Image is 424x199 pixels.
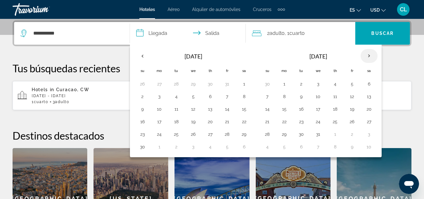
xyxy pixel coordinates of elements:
span: 2 [267,29,285,38]
button: Day 5 [222,142,232,151]
button: Day 1 [154,142,164,151]
button: Day 16 [296,105,306,113]
span: USD [370,8,380,13]
button: Day 4 [205,142,215,151]
button: Day 20 [364,105,374,113]
button: Day 6 [205,92,215,101]
button: Day 4 [330,80,340,88]
button: Day 25 [171,130,181,139]
button: Day 17 [313,105,323,113]
button: Day 23 [296,117,306,126]
button: Day 28 [171,80,181,88]
button: Day 17 [154,117,164,126]
button: Day 30 [205,80,215,88]
span: Hotels in [32,87,54,92]
span: CL [400,6,407,13]
a: Travorium [13,1,75,18]
button: Day 7 [262,92,272,101]
button: Day 5 [347,80,357,88]
button: Day 14 [262,105,272,113]
button: Day 2 [171,142,181,151]
button: Day 1 [330,130,340,139]
button: Day 8 [330,142,340,151]
button: Day 13 [364,92,374,101]
button: Change language [350,5,361,14]
button: Day 5 [279,142,289,151]
button: Day 22 [279,117,289,126]
button: Day 3 [188,142,198,151]
button: Day 12 [347,92,357,101]
span: , 1 [285,29,305,38]
button: Day 6 [296,142,306,151]
button: Day 9 [296,92,306,101]
button: Day 4 [262,142,272,151]
button: Day 27 [154,80,164,88]
button: Day 11 [330,92,340,101]
button: Day 31 [313,130,323,139]
button: Day 29 [239,130,249,139]
a: Aéreo [168,7,180,12]
button: Day 26 [137,80,148,88]
button: Day 2 [137,92,148,101]
button: Day 23 [137,130,148,139]
span: Adulto [55,100,69,104]
a: Hoteles [139,7,155,12]
th: [DATE] [276,49,361,64]
span: Curacao, CW [56,87,89,92]
button: Day 25 [330,117,340,126]
button: Day 2 [347,130,357,139]
button: Day 3 [154,92,164,101]
button: Day 27 [364,117,374,126]
h2: Destinos destacados [13,129,411,142]
button: Day 1 [279,80,289,88]
button: Day 8 [279,92,289,101]
span: es [350,8,355,13]
button: Day 18 [330,105,340,113]
a: Cruceros [253,7,271,12]
button: Day 19 [188,117,198,126]
span: 1 [32,100,48,104]
button: Day 29 [188,80,198,88]
span: Cuarto [34,100,48,104]
iframe: Botón para iniciar la ventana de mensajería [399,174,419,194]
span: 3 [53,100,69,104]
p: Tus búsquedas recientes [13,62,411,75]
button: Day 12 [188,105,198,113]
button: Day 24 [154,130,164,139]
button: Day 30 [262,80,272,88]
button: Search [355,22,410,45]
button: Day 28 [222,130,232,139]
button: Day 14 [222,105,232,113]
button: Day 30 [296,130,306,139]
button: Hotels in Curacao, CW[DATE] - [DATE]1Cuarto3Adulto [13,81,141,110]
button: Day 21 [262,117,272,126]
button: Day 3 [313,80,323,88]
button: Day 6 [364,80,374,88]
button: Day 15 [279,105,289,113]
button: Day 15 [239,105,249,113]
button: Day 28 [262,130,272,139]
button: Extra navigation items [278,4,285,14]
button: Previous month [134,49,151,63]
button: Day 19 [347,105,357,113]
button: Day 7 [222,92,232,101]
a: Alquiler de automóviles [192,7,240,12]
input: Search hotel destination [33,29,120,38]
button: Day 7 [313,142,323,151]
button: Day 10 [364,142,374,151]
span: Adulto [270,30,285,36]
button: Day 4 [171,92,181,101]
button: Day 21 [222,117,232,126]
button: Day 2 [296,80,306,88]
button: Select check in and out date [130,22,246,45]
th: [DATE] [151,49,236,64]
button: Travelers: 2 adults, 0 children [246,22,355,45]
button: Day 26 [347,117,357,126]
table: Right calendar grid [259,49,378,153]
button: Day 5 [188,92,198,101]
button: Day 9 [347,142,357,151]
